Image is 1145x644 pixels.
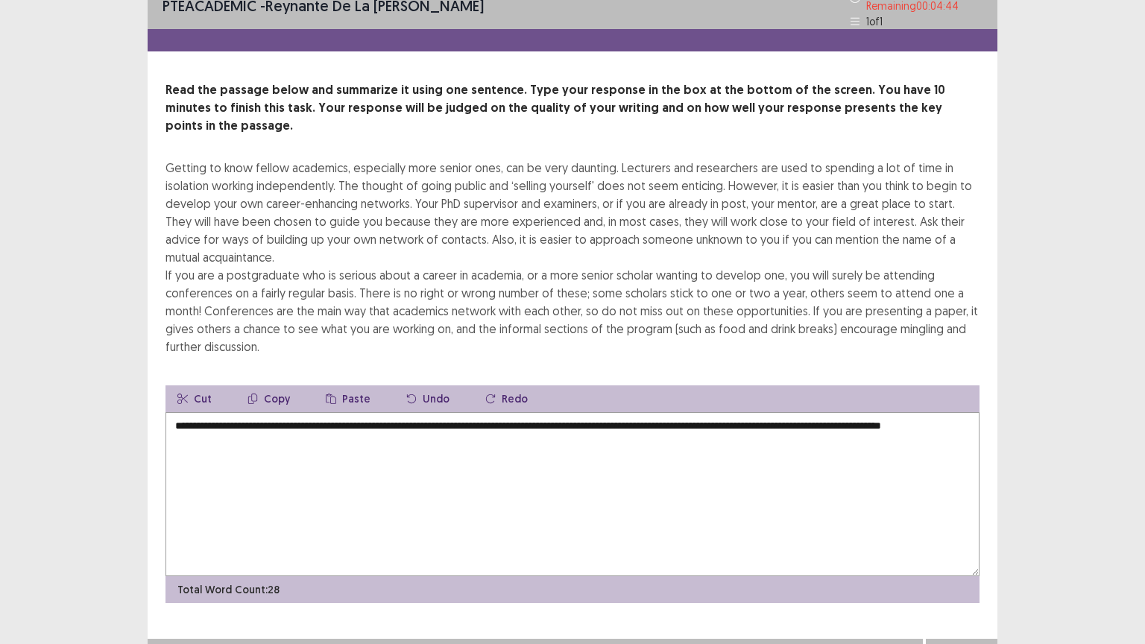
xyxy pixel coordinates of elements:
[473,385,540,412] button: Redo
[165,385,224,412] button: Cut
[177,582,280,598] p: Total Word Count: 28
[165,81,980,135] p: Read the passage below and summarize it using one sentence. Type your response in the box at the ...
[236,385,302,412] button: Copy
[314,385,382,412] button: Paste
[866,13,883,29] p: 1 of 1
[165,159,980,356] div: Getting to know fellow academics, especially more senior ones, can be very daunting. Lecturers an...
[394,385,461,412] button: Undo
